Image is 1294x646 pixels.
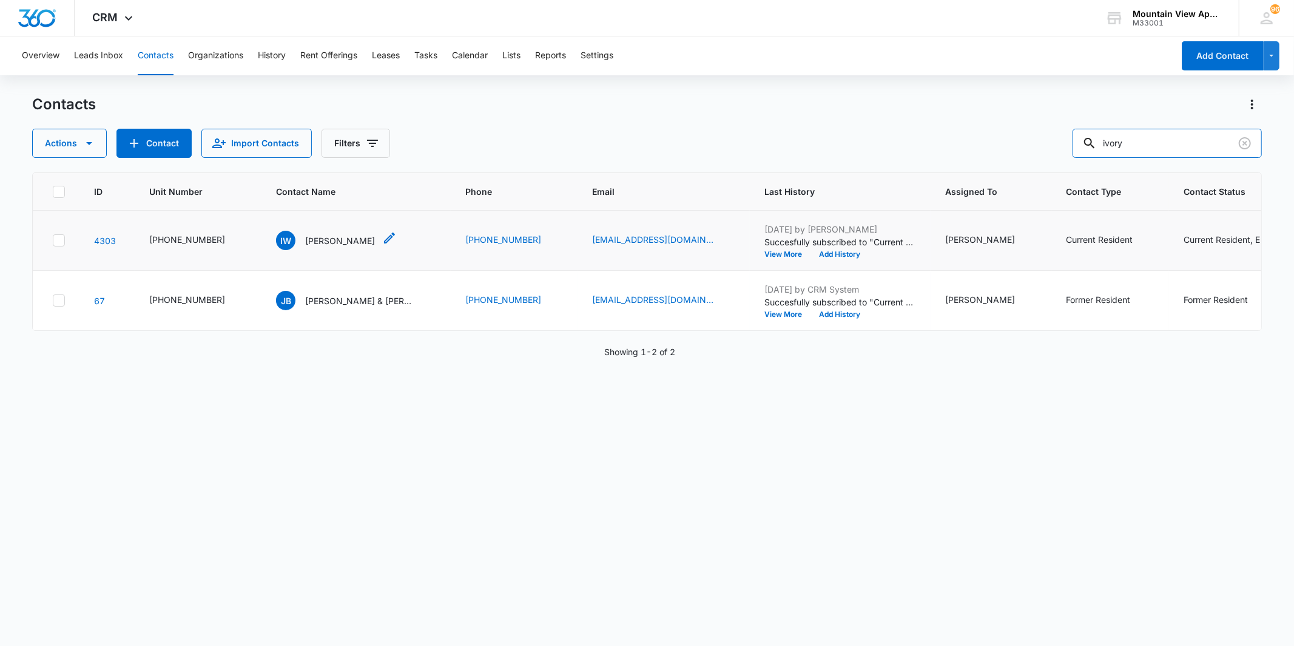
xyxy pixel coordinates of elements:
[93,11,118,24] span: CRM
[149,233,247,248] div: Unit Number - 545-1859-208 - Select to Edit Field
[276,185,419,198] span: Contact Name
[592,185,718,198] span: Email
[94,296,105,306] a: Navigate to contact details page for Joshua Bruntz & Ivory Bruntz
[764,311,810,318] button: View More
[945,293,1037,308] div: Assigned To - Kent Hiller - Select to Edit Field
[300,36,357,75] button: Rent Offerings
[305,234,375,247] p: [PERSON_NAME]
[188,36,243,75] button: Organizations
[465,293,563,308] div: Phone - (970) 231-3316 - Select to Edit Field
[1182,41,1264,70] button: Add Contact
[32,129,107,158] button: Actions
[305,294,414,307] p: [PERSON_NAME] & [PERSON_NAME]
[116,129,192,158] button: Add Contact
[149,233,225,246] div: [PHONE_NUMBER]
[258,36,286,75] button: History
[149,293,247,308] div: Unit Number - 545-1809-105 - Select to Edit Field
[372,36,400,75] button: Leases
[592,293,713,306] a: [EMAIL_ADDRESS][DOMAIN_NAME]
[465,185,545,198] span: Phone
[945,233,1037,248] div: Assigned To - Kaitlyn Mendoza - Select to Edit Field
[764,283,916,296] p: [DATE] by CRM System
[1270,4,1280,14] span: 96
[149,185,247,198] span: Unit Number
[1066,185,1137,198] span: Contact Type
[592,233,735,248] div: Email - williamsivory82@yahoo.com - Select to Edit Field
[322,129,390,158] button: Filters
[592,293,735,308] div: Email - Joshuab5342@gmail.com - Select to Edit Field
[276,291,436,310] div: Contact Name - Joshua Bruntz & Ivory Bruntz - Select to Edit Field
[276,291,295,310] span: JB
[535,36,566,75] button: Reports
[1073,129,1262,158] input: Search Contacts
[276,231,397,250] div: Contact Name - Ivory Williams - Select to Edit Field
[1066,233,1133,246] div: Current Resident
[1184,293,1248,306] div: Former Resident
[276,231,295,250] span: IW
[1184,293,1270,308] div: Contact Status - Former Resident - Select to Edit Field
[1235,134,1255,153] button: Clear
[1066,293,1130,306] div: Former Resident
[414,36,437,75] button: Tasks
[592,233,713,246] a: [EMAIL_ADDRESS][DOMAIN_NAME]
[465,233,563,248] div: Phone - (303) 718-7411 - Select to Edit Field
[94,185,103,198] span: ID
[1133,9,1221,19] div: account name
[945,293,1015,306] div: [PERSON_NAME]
[149,293,225,306] div: [PHONE_NUMBER]
[810,311,869,318] button: Add History
[138,36,174,75] button: Contacts
[764,236,916,248] p: Succesfully subscribed to "Current Residents ".
[764,185,898,198] span: Last History
[465,233,541,246] a: [PHONE_NUMBER]
[94,236,116,246] a: Navigate to contact details page for Ivory Williams
[502,36,521,75] button: Lists
[1133,19,1221,27] div: account id
[1066,293,1152,308] div: Contact Type - Former Resident - Select to Edit Field
[1270,4,1280,14] div: notifications count
[945,233,1015,246] div: [PERSON_NAME]
[764,223,916,236] p: [DATE] by [PERSON_NAME]
[604,345,675,358] p: Showing 1-2 of 2
[1066,233,1154,248] div: Contact Type - Current Resident - Select to Edit Field
[810,251,869,258] button: Add History
[201,129,312,158] button: Import Contacts
[74,36,123,75] button: Leads Inbox
[465,293,541,306] a: [PHONE_NUMBER]
[452,36,488,75] button: Calendar
[945,185,1019,198] span: Assigned To
[764,251,810,258] button: View More
[764,296,916,308] p: Succesfully subscribed to "Current Residents ".
[1242,95,1262,114] button: Actions
[581,36,613,75] button: Settings
[22,36,59,75] button: Overview
[32,95,96,114] h1: Contacts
